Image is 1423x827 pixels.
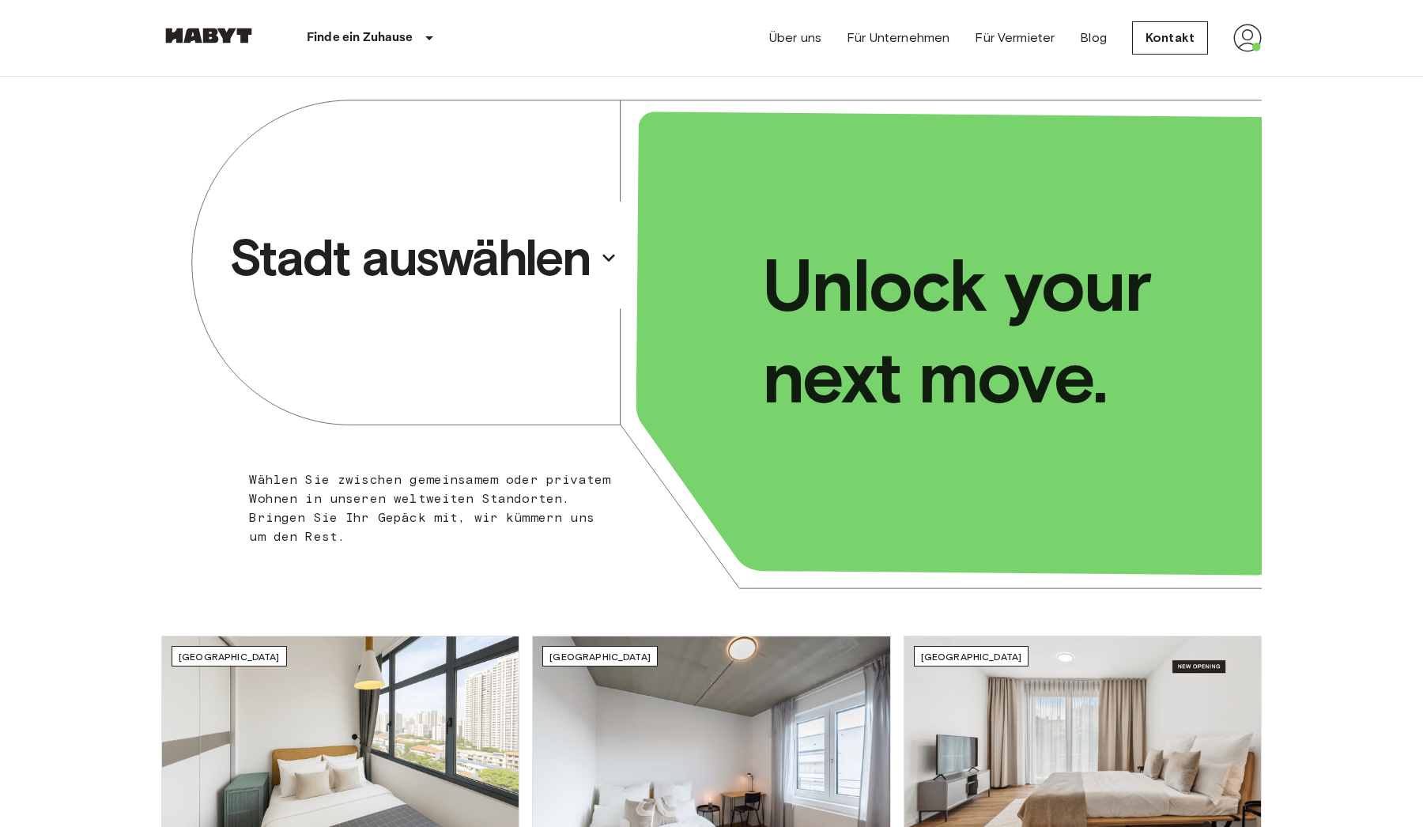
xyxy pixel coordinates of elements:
span: [GEOGRAPHIC_DATA] [921,651,1022,663]
img: Habyt [161,28,256,43]
span: [GEOGRAPHIC_DATA] [549,651,651,663]
p: Unlock your next move. [762,240,1236,423]
p: Finde ein Zuhause [307,28,413,47]
span: [GEOGRAPHIC_DATA] [179,651,280,663]
img: avatar [1233,24,1262,52]
a: Über uns [769,28,821,47]
a: Für Vermieter [975,28,1055,47]
button: Stadt auswählen [223,221,625,294]
p: Wählen Sie zwischen gemeinsamem oder privatem Wohnen in unseren weltweiten Standorten. Bringen Si... [249,470,612,546]
a: Kontakt [1132,21,1208,55]
p: Stadt auswählen [229,226,591,289]
a: Blog [1080,28,1107,47]
a: Für Unternehmen [847,28,949,47]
